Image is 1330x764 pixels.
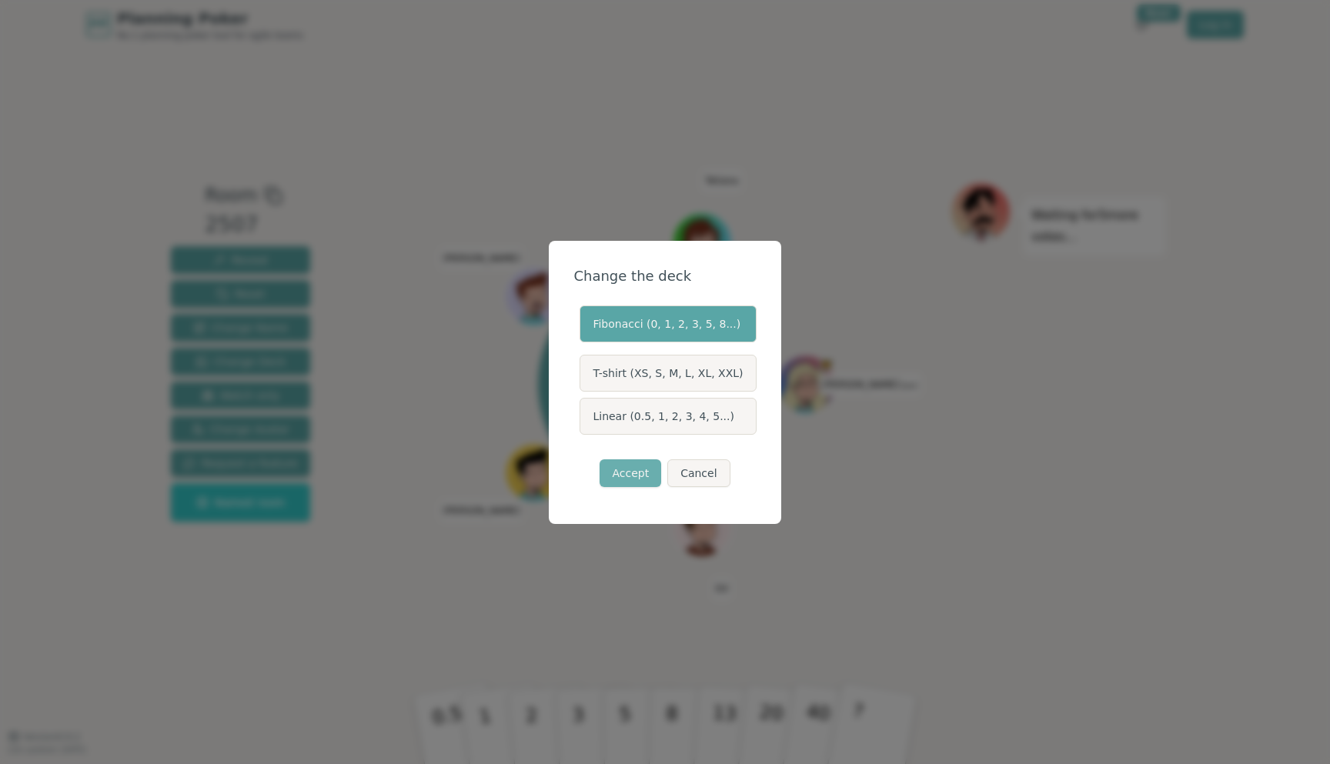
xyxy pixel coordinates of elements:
[667,459,730,487] button: Cancel
[580,305,756,342] label: Fibonacci (0, 1, 2, 3, 5, 8...)
[580,398,756,435] label: Linear (0.5, 1, 2, 3, 4, 5...)
[573,265,756,287] div: Change the deck
[580,355,756,392] label: T-shirt (XS, S, M, L, XL, XXL)
[600,459,661,487] button: Accept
